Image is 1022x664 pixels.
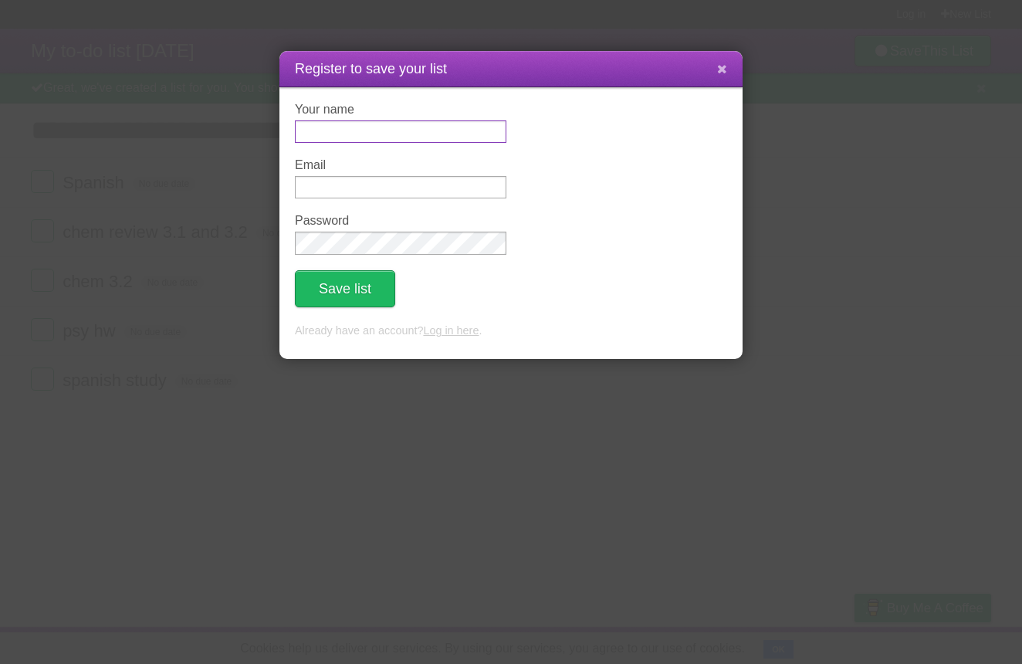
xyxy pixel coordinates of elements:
[295,270,395,307] button: Save list
[295,214,506,228] label: Password
[295,323,727,340] p: Already have an account? .
[423,324,479,337] a: Log in here
[295,103,506,117] label: Your name
[295,158,506,172] label: Email
[295,59,727,80] h1: Register to save your list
